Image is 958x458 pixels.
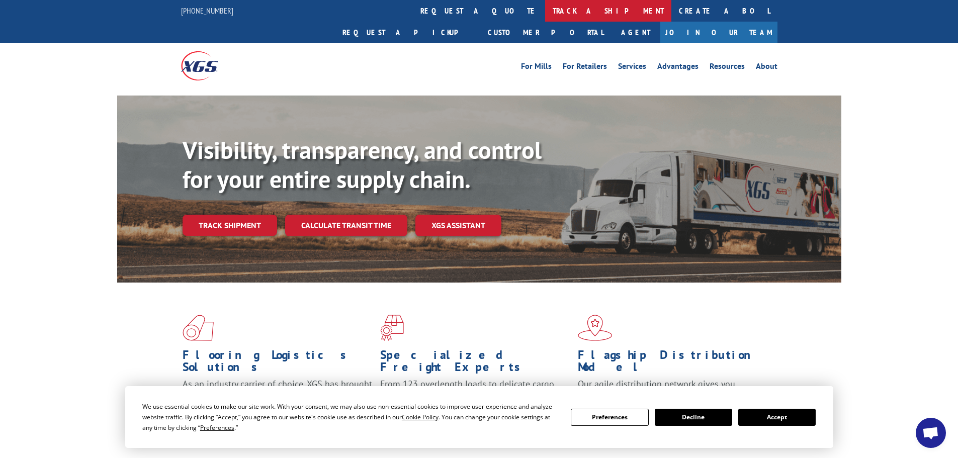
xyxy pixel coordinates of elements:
[200,423,234,432] span: Preferences
[916,418,946,448] div: Open chat
[480,22,611,43] a: Customer Portal
[183,215,277,236] a: Track shipment
[415,215,501,236] a: XGS ASSISTANT
[380,315,404,341] img: xgs-icon-focused-on-flooring-red
[563,62,607,73] a: For Retailers
[402,413,439,421] span: Cookie Policy
[285,215,407,236] a: Calculate transit time
[578,349,768,378] h1: Flagship Distribution Model
[655,409,732,426] button: Decline
[183,349,373,378] h1: Flooring Logistics Solutions
[611,22,660,43] a: Agent
[335,22,480,43] a: Request a pickup
[710,62,745,73] a: Resources
[380,378,570,423] p: From 123 overlength loads to delicate cargo, our experienced staff knows the best way to move you...
[738,409,816,426] button: Accept
[618,62,646,73] a: Services
[125,386,833,448] div: Cookie Consent Prompt
[142,401,559,433] div: We use essential cookies to make our site work. With your consent, we may also use non-essential ...
[521,62,552,73] a: For Mills
[380,349,570,378] h1: Specialized Freight Experts
[183,378,372,414] span: As an industry carrier of choice, XGS has brought innovation and dedication to flooring logistics...
[183,134,542,195] b: Visibility, transparency, and control for your entire supply chain.
[657,62,699,73] a: Advantages
[756,62,777,73] a: About
[183,315,214,341] img: xgs-icon-total-supply-chain-intelligence-red
[571,409,648,426] button: Preferences
[578,315,613,341] img: xgs-icon-flagship-distribution-model-red
[578,378,763,402] span: Our agile distribution network gives you nationwide inventory management on demand.
[181,6,233,16] a: [PHONE_NUMBER]
[660,22,777,43] a: Join Our Team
